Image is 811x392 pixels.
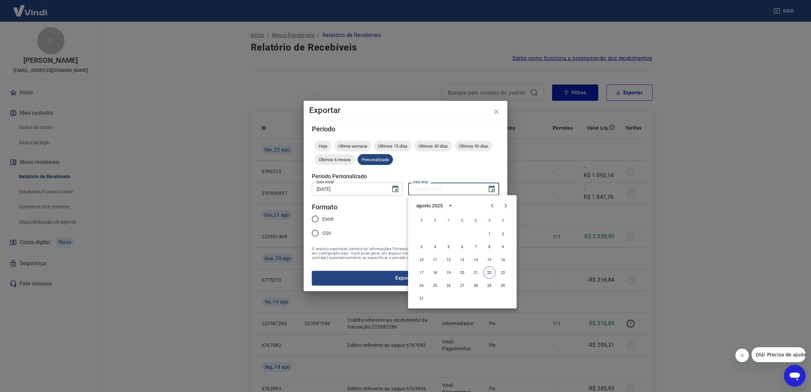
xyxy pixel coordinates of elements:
button: 25 [429,279,441,292]
button: 14 [470,254,482,266]
span: terça-feira [443,213,455,227]
button: 7 [470,241,482,253]
button: 31 [416,292,428,304]
input: DD/MM/YYYY [312,183,386,195]
h4: Exportar [309,106,502,114]
span: Excel [322,216,333,223]
button: 9 [497,241,509,253]
button: 10 [416,254,428,266]
div: agosto 2025 [416,202,443,209]
button: 18 [429,266,441,279]
button: Choose date [485,182,498,196]
span: Últimos 90 dias [455,144,492,149]
span: segunda-feira [429,213,441,227]
span: quinta-feira [470,213,482,227]
h5: Período Personalizado [312,173,499,180]
button: 11 [429,254,441,266]
span: domingo [416,213,428,227]
button: Previous month [486,199,499,212]
button: 21 [470,266,482,279]
button: 6 [456,241,469,253]
button: 4 [429,241,441,253]
button: 12 [443,254,455,266]
button: 27 [456,279,469,292]
button: Exportar [312,271,499,285]
div: Últimos 15 dias [374,141,412,151]
button: 28 [470,279,482,292]
button: 15 [484,254,496,266]
button: calendar view is open, switch to year view [445,200,456,211]
span: quarta-feira [456,213,469,227]
button: 16 [497,254,509,266]
h5: Período [312,126,499,132]
span: Últimos 15 dias [374,144,412,149]
span: Últimos 30 dias [414,144,452,149]
span: O arquivo exportado conterá as informações filtradas na tela anterior com exceção do período que ... [312,247,499,260]
button: Next month [499,199,513,212]
button: 2 [497,228,509,240]
button: 5 [443,241,455,253]
span: Última semana [334,144,371,149]
button: 24 [416,279,428,292]
div: Última semana [334,141,371,151]
button: 20 [456,266,469,279]
span: Personalizado [358,157,393,162]
div: Hoje [315,141,332,151]
input: DD/MM/YYYY [408,183,482,195]
legend: Formato [312,202,337,212]
span: CSV [322,230,331,237]
label: Data final [413,180,428,185]
span: sábado [497,213,509,227]
iframe: Mensagem da empresa [752,347,806,362]
div: Últimos 30 dias [414,141,452,151]
label: Data inicial [317,180,334,185]
button: 30 [497,279,509,292]
button: 29 [484,279,496,292]
button: Choose date, selected date is 21 de ago de 2025 [389,182,402,196]
button: 22 [484,266,496,279]
span: Últimos 6 meses [315,157,355,162]
button: 19 [443,266,455,279]
button: 23 [497,266,509,279]
button: 1 [484,228,496,240]
div: Últimos 90 dias [455,141,492,151]
button: close [488,104,505,120]
button: 17 [416,266,428,279]
span: Hoje [315,144,332,149]
iframe: Fechar mensagem [735,349,749,362]
button: 26 [443,279,455,292]
button: 3 [416,241,428,253]
span: Olá! Precisa de ajuda? [4,5,57,10]
div: Últimos 6 meses [315,154,355,165]
button: 13 [456,254,469,266]
button: 8 [484,241,496,253]
span: sexta-feira [484,213,496,227]
iframe: Botão para abrir a janela de mensagens [784,365,806,387]
div: Personalizado [358,154,393,165]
